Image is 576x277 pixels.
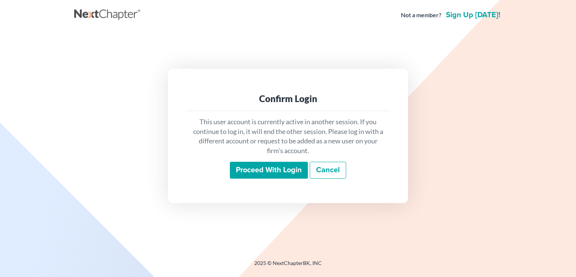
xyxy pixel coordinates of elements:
[74,259,502,273] div: 2025 © NextChapterBK, INC
[310,162,346,179] a: Cancel
[230,162,308,179] input: Proceed with login
[192,117,384,156] p: This user account is currently active in another session. If you continue to log in, it will end ...
[401,11,441,20] strong: Not a member?
[192,93,384,105] div: Confirm Login
[444,11,502,19] a: Sign up [DATE]!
